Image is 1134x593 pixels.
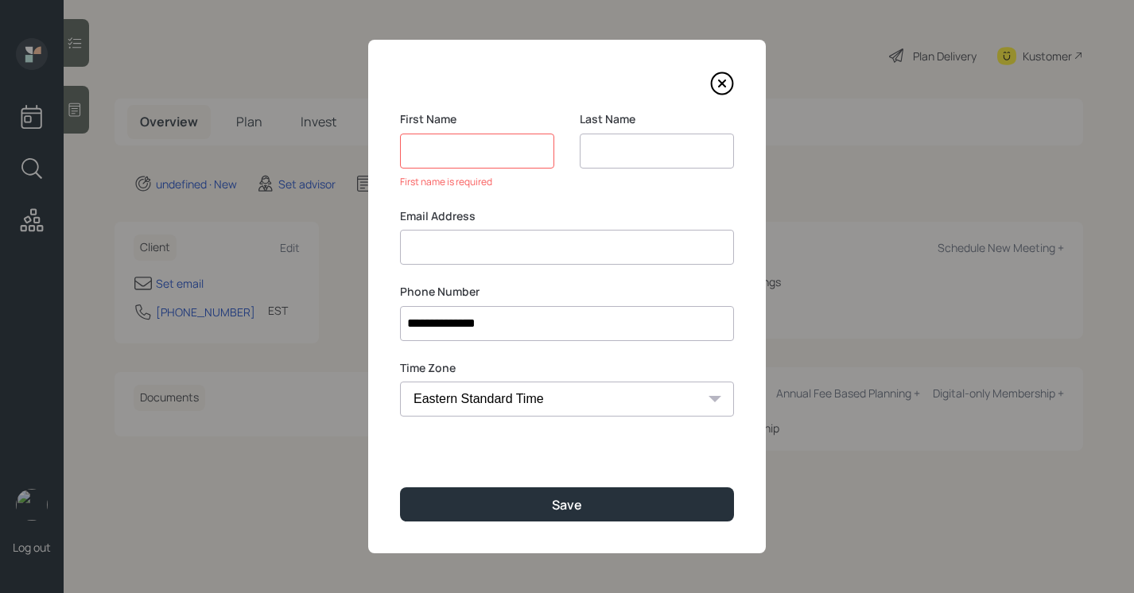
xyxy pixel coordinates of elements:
[400,360,734,376] label: Time Zone
[580,111,734,127] label: Last Name
[400,175,554,189] div: First name is required
[552,496,582,514] div: Save
[400,208,734,224] label: Email Address
[400,487,734,521] button: Save
[400,284,734,300] label: Phone Number
[400,111,554,127] label: First Name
